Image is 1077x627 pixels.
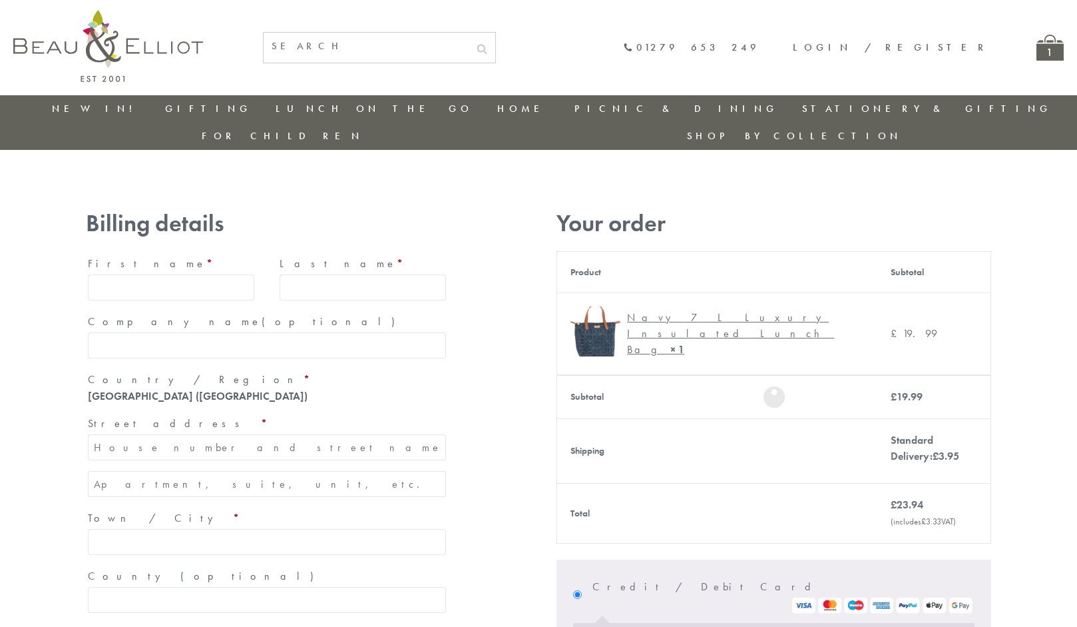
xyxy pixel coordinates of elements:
label: County [88,566,446,587]
span: (optional) [262,314,403,328]
img: logo [13,10,203,82]
label: First name [88,253,254,275]
label: Town / City [88,508,446,529]
label: Last name [280,253,446,275]
a: Login / Register [793,41,990,54]
h3: Billing details [86,210,448,237]
input: House number and street name [88,434,446,460]
a: Picnic & Dining [574,102,778,115]
a: Gifting [165,102,252,115]
a: Lunch On The Go [276,102,473,115]
a: Shop by collection [687,129,902,143]
h3: Your order [556,210,991,237]
input: SEARCH [264,33,469,60]
span: (optional) [180,569,322,583]
label: Street address [88,413,446,434]
a: Stationery & Gifting [802,102,1052,115]
a: 01279 653 249 [623,42,759,53]
input: Apartment, suite, unit, etc. (optional) [88,471,446,497]
label: Company name [88,311,446,332]
label: Country / Region [88,369,446,390]
a: For Children [202,129,363,143]
a: New in! [52,102,141,115]
a: Home [497,102,550,115]
strong: [GEOGRAPHIC_DATA] ([GEOGRAPHIC_DATA]) [88,389,308,403]
a: 1 [1036,35,1064,61]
